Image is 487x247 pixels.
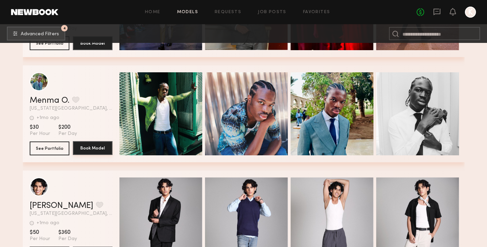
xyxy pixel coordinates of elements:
[30,97,69,105] a: Menma O.
[7,27,65,40] button: 4Advanced Filters
[30,124,50,131] span: $30
[30,106,113,111] span: [US_STATE][GEOGRAPHIC_DATA], [GEOGRAPHIC_DATA]
[30,211,113,216] span: [US_STATE][GEOGRAPHIC_DATA], [GEOGRAPHIC_DATA]
[215,10,241,15] a: Requests
[30,131,50,137] span: Per Hour
[30,36,69,50] button: See Portfolio
[30,229,50,236] span: $50
[21,32,59,37] span: Advanced Filters
[177,10,198,15] a: Models
[30,202,93,210] a: [PERSON_NAME]
[58,229,77,236] span: $360
[73,36,113,50] button: Book Model
[145,10,160,15] a: Home
[465,7,476,18] a: K
[258,10,286,15] a: Job Posts
[37,116,59,120] div: +1mo ago
[63,27,66,30] span: 4
[37,221,59,226] div: +1mo ago
[58,131,77,137] span: Per Day
[30,236,50,242] span: Per Hour
[73,141,113,155] button: Book Model
[30,141,69,155] button: See Portfolio
[303,10,330,15] a: Favorites
[58,124,77,131] span: $200
[58,236,77,242] span: Per Day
